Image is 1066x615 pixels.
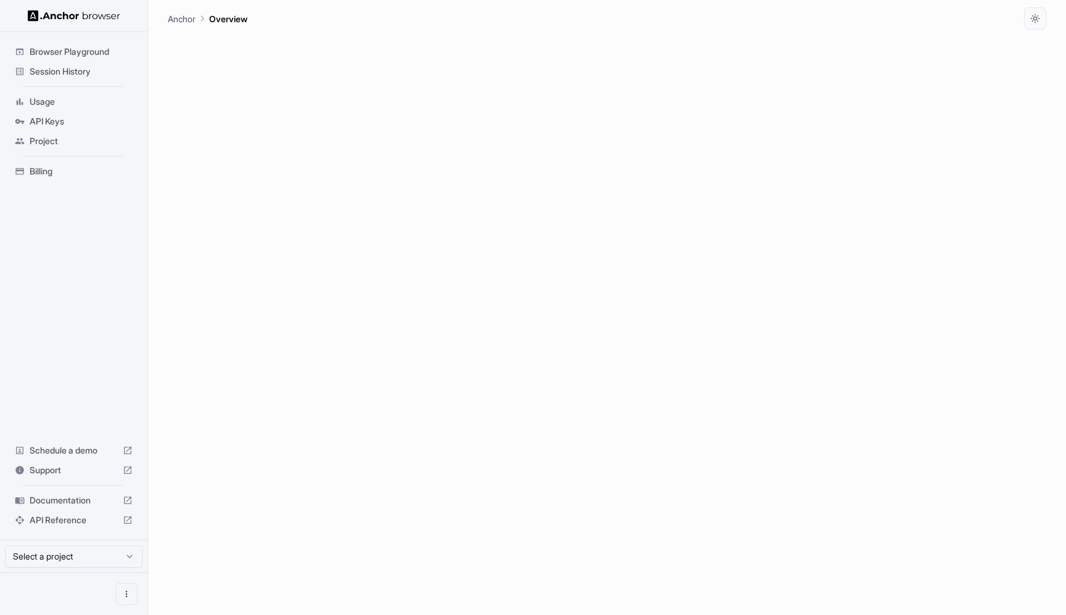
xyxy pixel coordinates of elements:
[30,46,133,58] span: Browser Playground
[30,494,118,507] span: Documentation
[10,491,138,510] div: Documentation
[10,92,138,112] div: Usage
[168,12,196,25] p: Anchor
[28,10,120,22] img: Anchor Logo
[10,460,138,480] div: Support
[30,115,133,128] span: API Keys
[10,62,138,81] div: Session History
[30,165,133,177] span: Billing
[10,42,138,62] div: Browser Playground
[115,583,138,605] button: Open menu
[30,96,133,108] span: Usage
[30,65,133,78] span: Session History
[10,161,138,181] div: Billing
[10,510,138,530] div: API Reference
[30,135,133,147] span: Project
[30,444,118,457] span: Schedule a demo
[10,131,138,151] div: Project
[30,514,118,526] span: API Reference
[10,112,138,131] div: API Keys
[209,12,247,25] p: Overview
[30,464,118,476] span: Support
[168,12,247,25] nav: breadcrumb
[10,441,138,460] div: Schedule a demo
